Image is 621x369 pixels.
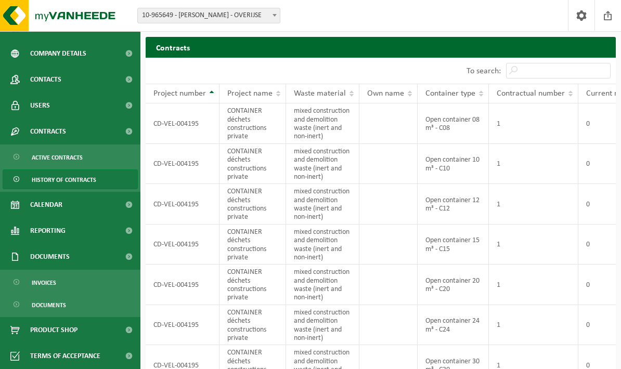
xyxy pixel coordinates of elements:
[425,115,480,131] font: Open container 08 m³ - C08
[294,309,350,342] font: mixed construction and demolition waste (inert and non-inert)
[497,321,500,329] font: 1
[586,120,590,128] font: 0
[497,241,500,248] font: 1
[3,147,138,167] a: Active contracts
[30,76,61,84] font: Contacts
[227,89,273,98] font: Project name
[30,128,66,136] font: Contracts
[497,160,500,168] font: 1
[142,11,262,19] font: 10-965649 - [PERSON_NAME] - OVERIJSE
[227,228,266,261] font: CONTAINER déchets constructions private
[32,302,66,309] font: Documents
[294,228,350,261] font: mixed construction and demolition waste (inert and non-inert)
[586,281,590,289] font: 0
[227,309,266,342] font: CONTAINER déchets constructions private
[32,280,56,286] font: Invoices
[3,169,138,189] a: History of contracts
[294,89,346,98] font: Waste material
[425,276,480,293] font: Open container 20 m³ - C20
[30,102,50,110] font: Users
[294,268,350,301] font: mixed construction and demolition waste (inert and non-inert)
[30,253,70,261] font: Documents
[153,120,199,128] font: CD-VEL-004195
[227,107,266,140] font: CONTAINER déchets constructions private
[153,321,199,329] font: CD-VEL-004195
[497,120,500,128] font: 1
[30,227,66,235] font: Reporting
[30,326,77,334] font: Product Shop
[30,201,62,209] font: Calendar
[227,188,266,221] font: CONTAINER déchets constructions private
[294,148,350,181] font: mixed construction and demolition waste (inert and non-inert)
[586,201,590,208] font: 0
[294,107,350,140] font: mixed construction and demolition waste (inert and non-inert)
[425,89,475,98] font: Container type
[227,148,266,181] font: CONTAINER déchets constructions private
[30,50,86,58] font: Company details
[32,155,83,161] font: Active contracts
[153,89,206,98] font: Project number
[30,352,100,360] font: Terms of acceptance
[138,8,280,23] span: 10-965649 - MAYANK KHOSLA - OVERIJSE
[294,188,350,221] font: mixed construction and demolition waste (inert and non-inert)
[156,44,190,52] font: Contracts
[425,196,480,212] font: Open container 12 m³ - C12
[153,281,199,289] font: CD-VEL-004195
[425,156,480,172] font: Open container 10 m³ - C10
[425,317,480,333] font: Open container 24 m³ - C24
[153,241,199,248] font: CD-VEL-004195
[497,89,565,98] font: Contractual number
[137,8,280,23] span: 10-965649 - MAYANK KHOSLA - OVERIJSE
[467,67,501,75] font: To search:
[497,201,500,208] font: 1
[497,281,500,289] font: 1
[32,177,96,183] font: History of contracts
[227,268,266,301] font: CONTAINER déchets constructions private
[586,241,590,248] font: 0
[367,89,404,98] font: Own name
[3,272,138,292] a: Invoices
[153,201,199,208] font: CD-VEL-004195
[3,295,138,314] a: Documents
[153,160,199,168] font: CD-VEL-004195
[425,236,480,253] font: Open container 15 m³ - C15
[586,160,590,168] font: 0
[586,321,590,329] font: 0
